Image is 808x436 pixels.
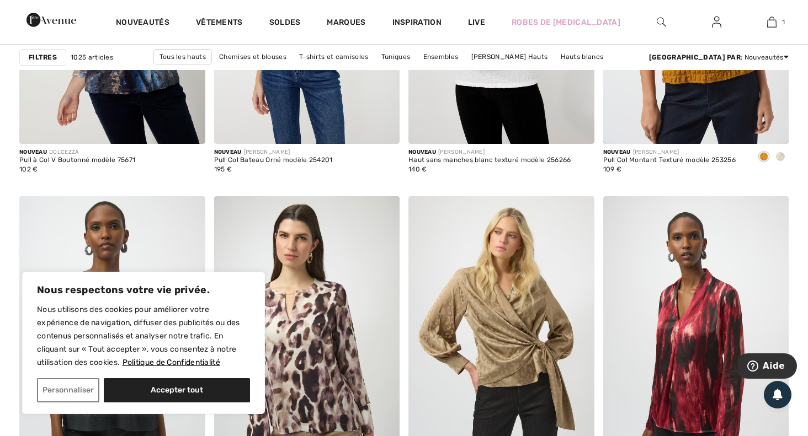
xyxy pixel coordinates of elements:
[555,49,609,63] a: Hauts blancs
[703,15,730,29] a: Se connecter
[71,52,113,62] span: 1025 articles
[649,52,789,62] div: : Nouveautés
[22,272,265,414] div: Nous respectons votre vie privée.
[19,148,135,157] div: DOLCEZZA
[37,378,99,402] button: Personnaliser
[603,165,622,173] span: 109 €
[603,148,736,157] div: [PERSON_NAME]
[294,49,374,63] a: T-shirts et camisoles
[408,149,436,155] span: Nouveau
[19,157,135,164] div: Pull à Col V Boutonné modèle 75671
[122,357,221,368] a: Politique de Confidentialité
[37,303,250,369] p: Nous utilisons des cookies pour améliorer votre expérience de navigation, diffuser des publicités...
[104,378,250,402] button: Accepter tout
[26,9,76,31] img: 1ère Avenue
[408,165,427,173] span: 140 €
[29,52,57,62] strong: Filtres
[418,49,464,63] a: Ensembles
[603,157,736,164] div: Pull Col Montant Texturé modèle 253256
[466,49,554,63] a: [PERSON_NAME] Hauts
[214,149,242,155] span: Nouveau
[214,49,292,63] a: Chemises et blouses
[153,49,212,64] a: Tous les hauts
[767,15,777,29] img: Mon panier
[214,165,232,173] span: 195 €
[19,149,47,155] span: Nouveau
[363,64,450,78] a: Hauts [PERSON_NAME]
[392,18,442,29] span: Inspiration
[772,148,789,166] div: Vanilla 30
[214,148,333,157] div: [PERSON_NAME]
[649,53,741,61] strong: [GEOGRAPHIC_DATA] par
[269,18,301,29] a: Soldes
[376,49,416,63] a: Tuniques
[745,15,799,29] a: 1
[19,165,38,173] span: 102 €
[408,157,571,164] div: Haut sans manches blanc texturé modèle 256266
[512,17,620,28] a: Robes de [MEDICAL_DATA]
[468,17,485,28] a: Live
[327,18,365,29] a: Marques
[657,15,666,29] img: recherche
[782,17,785,27] span: 1
[196,18,243,29] a: Vêtements
[712,15,721,29] img: Mes infos
[37,283,250,297] p: Nous respectons votre vie privée.
[603,149,631,155] span: Nouveau
[756,148,772,166] div: Medallion
[116,18,169,29] a: Nouveautés
[408,148,571,157] div: [PERSON_NAME]
[312,64,360,78] a: Hauts noirs
[738,353,797,381] iframe: Ouvre un widget dans lequel vous pouvez trouver plus d’informations
[214,157,333,164] div: Pull Col Bateau Orné modèle 254201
